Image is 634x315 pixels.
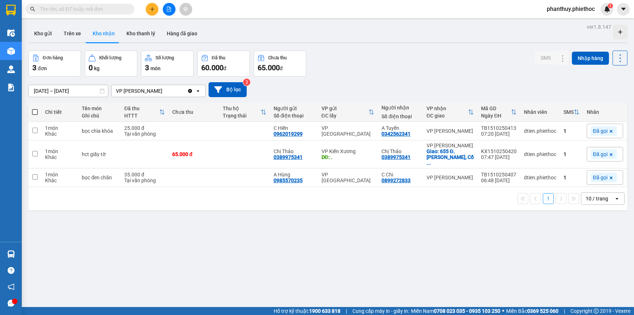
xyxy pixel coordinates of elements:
[268,55,287,60] div: Chưa thu
[99,55,121,60] div: Khối lượng
[352,307,409,315] span: Cung cấp máy in - giấy in:
[219,103,270,122] th: Toggle SortBy
[124,125,165,131] div: 25.000 đ
[274,125,314,131] div: C Hiền
[7,84,15,91] img: solution-icon
[29,85,108,97] input: Select a date range.
[481,154,517,160] div: 07:47 [DATE]
[524,109,556,115] div: Nhân viên
[502,310,504,312] span: ⚪️
[45,178,74,183] div: Khác
[124,178,165,183] div: Tại văn phòng
[45,154,74,160] div: Khác
[381,154,411,160] div: 0389975341
[223,65,226,71] span: đ
[427,175,474,180] div: VP [PERSON_NAME]
[564,175,580,180] div: 1
[8,300,15,307] span: message
[124,172,165,178] div: 35.000 đ
[209,82,247,97] button: Bộ lọc
[258,63,280,72] span: 65.000
[524,151,556,157] div: dtien.phiethoc
[166,7,171,12] span: file-add
[620,6,627,12] span: caret-down
[124,131,165,137] div: Tại văn phòng
[121,25,161,42] button: Kho thanh lý
[586,195,608,202] div: 10 / trang
[30,7,35,12] span: search
[223,113,260,119] div: Trạng thái
[58,25,87,42] button: Trên xe
[40,5,126,13] input: Tìm tên, số ĐT hoặc mã đơn
[322,125,375,137] div: VP [GEOGRAPHIC_DATA]
[124,113,159,119] div: HTTT
[381,172,419,178] div: C Chi
[121,103,169,122] th: Toggle SortBy
[481,125,517,131] div: TB1510250413
[427,143,474,148] div: VP [PERSON_NAME]
[274,178,303,183] div: 0985570235
[274,131,303,137] div: 0962019299
[543,193,554,204] button: 1
[150,65,161,71] span: món
[318,103,378,122] th: Toggle SortBy
[593,151,607,157] span: Đã gọi
[593,128,607,134] span: Đã gọi
[8,267,15,274] span: question-circle
[116,87,162,95] div: VP [PERSON_NAME]
[381,148,419,154] div: Chị Thảo
[45,109,74,115] div: Chi tiết
[560,103,583,122] th: Toggle SortBy
[481,105,511,111] div: Mã GD
[346,307,347,315] span: |
[89,63,93,72] span: 0
[7,65,15,73] img: warehouse-icon
[608,3,613,8] sup: 1
[572,52,609,65] button: Nhập hàng
[28,51,81,77] button: Đơn hàng3đơn
[43,55,63,60] div: Đơn hàng
[187,88,193,94] svg: Clear value
[427,113,468,119] div: ĐC giao
[381,105,419,111] div: Người nhận
[564,128,580,134] div: 1
[274,113,314,119] div: Số điện thoại
[535,51,557,64] button: SMS
[94,65,100,71] span: kg
[614,196,620,202] svg: open
[243,79,250,86] sup: 3
[381,131,411,137] div: 0342562341
[481,131,517,137] div: 07:20 [DATE]
[322,154,375,160] div: DĐ: .
[45,148,74,154] div: 1 món
[322,148,375,154] div: VP Kiến Xương
[481,172,517,178] div: TB1510250407
[146,3,158,16] button: plus
[212,55,225,60] div: Đã thu
[7,250,15,258] img: warehouse-icon
[423,103,477,122] th: Toggle SortBy
[274,172,314,178] div: A Hùng
[163,3,175,16] button: file-add
[7,47,15,55] img: warehouse-icon
[434,308,500,314] strong: 0708 023 035 - 0935 103 250
[85,51,137,77] button: Khối lượng0kg
[381,178,411,183] div: 0899272833
[322,113,369,119] div: ĐC lấy
[156,55,174,60] div: Số lượng
[195,88,201,94] svg: open
[274,154,303,160] div: 0389975341
[609,3,611,8] span: 1
[506,307,558,315] span: Miền Bắc
[564,307,565,315] span: |
[564,151,580,157] div: 1
[427,160,431,166] span: ...
[593,174,607,181] span: Đã gọi
[124,105,159,111] div: Đã thu
[82,105,117,111] div: Tên món
[481,113,511,119] div: Ngày ĐH
[274,307,340,315] span: Hỗ trợ kỹ thuật:
[274,105,314,111] div: Người gửi
[481,148,517,154] div: KX1510250420
[161,25,203,42] button: Hàng đã giao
